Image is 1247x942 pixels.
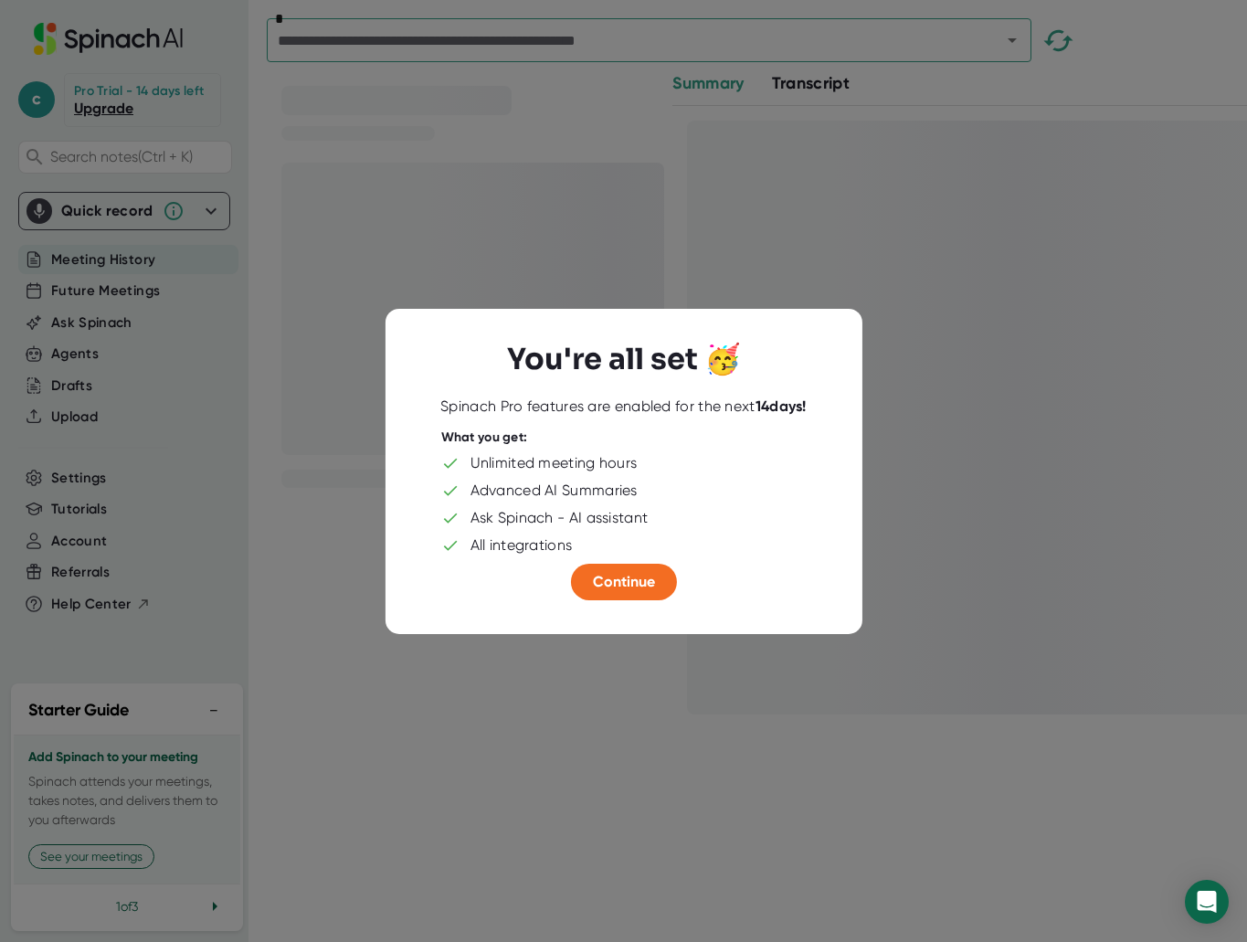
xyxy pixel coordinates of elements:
[470,509,649,527] div: Ask Spinach - AI assistant
[441,429,528,446] div: What you get:
[593,573,655,590] span: Continue
[1185,880,1229,924] div: Open Intercom Messenger
[756,397,807,415] b: 14 days!
[571,564,677,600] button: Continue
[470,482,638,500] div: Advanced AI Summaries
[507,342,741,376] h3: You're all set 🥳
[440,397,807,416] div: Spinach Pro features are enabled for the next
[470,536,573,555] div: All integrations
[470,454,638,472] div: Unlimited meeting hours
